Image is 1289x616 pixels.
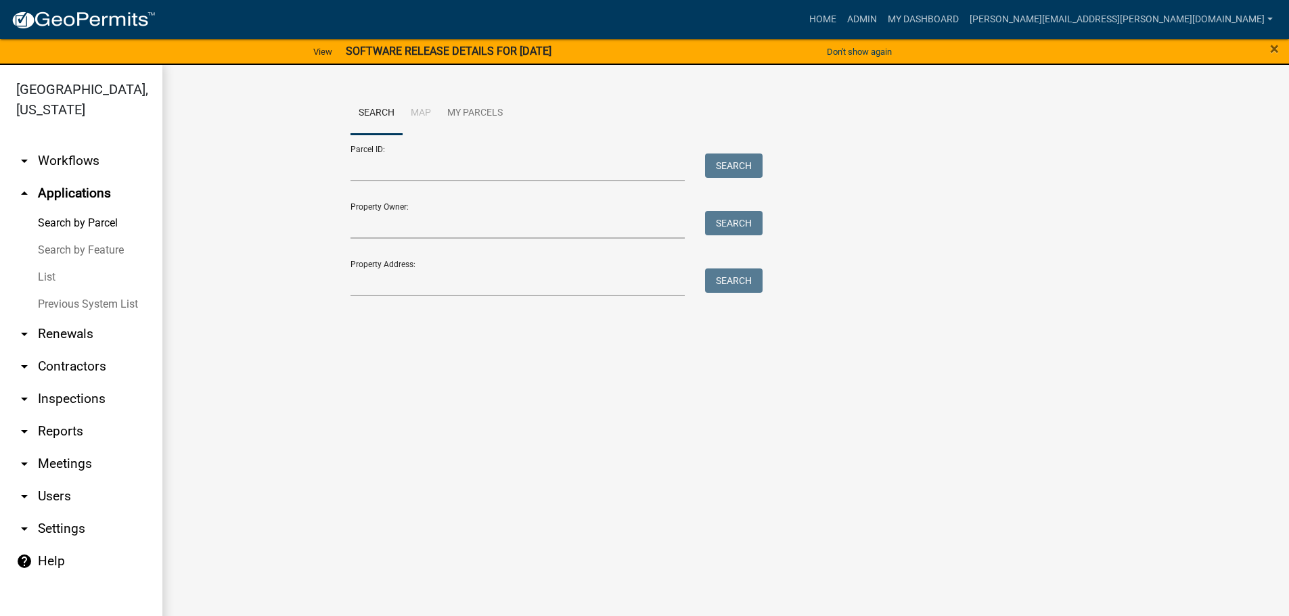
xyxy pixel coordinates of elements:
button: Close [1270,41,1279,57]
a: Home [804,7,842,32]
strong: SOFTWARE RELEASE DETAILS FOR [DATE] [346,45,551,57]
i: arrow_drop_down [16,153,32,169]
i: arrow_drop_down [16,521,32,537]
button: Search [705,268,763,293]
span: × [1270,39,1279,58]
i: arrow_drop_down [16,326,32,342]
i: arrow_drop_down [16,488,32,504]
i: help [16,553,32,569]
i: arrow_drop_down [16,423,32,440]
i: arrow_drop_down [16,391,32,407]
a: My Parcels [439,92,511,135]
a: My Dashboard [882,7,964,32]
button: Search [705,211,763,235]
button: Search [705,153,763,178]
a: View [308,41,338,63]
i: arrow_drop_up [16,185,32,202]
button: Don't show again [821,41,897,63]
a: [PERSON_NAME][EMAIL_ADDRESS][PERSON_NAME][DOMAIN_NAME] [964,7,1278,32]
i: arrow_drop_down [16,358,32,375]
i: arrow_drop_down [16,456,32,472]
a: Search [350,92,403,135]
a: Admin [842,7,882,32]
